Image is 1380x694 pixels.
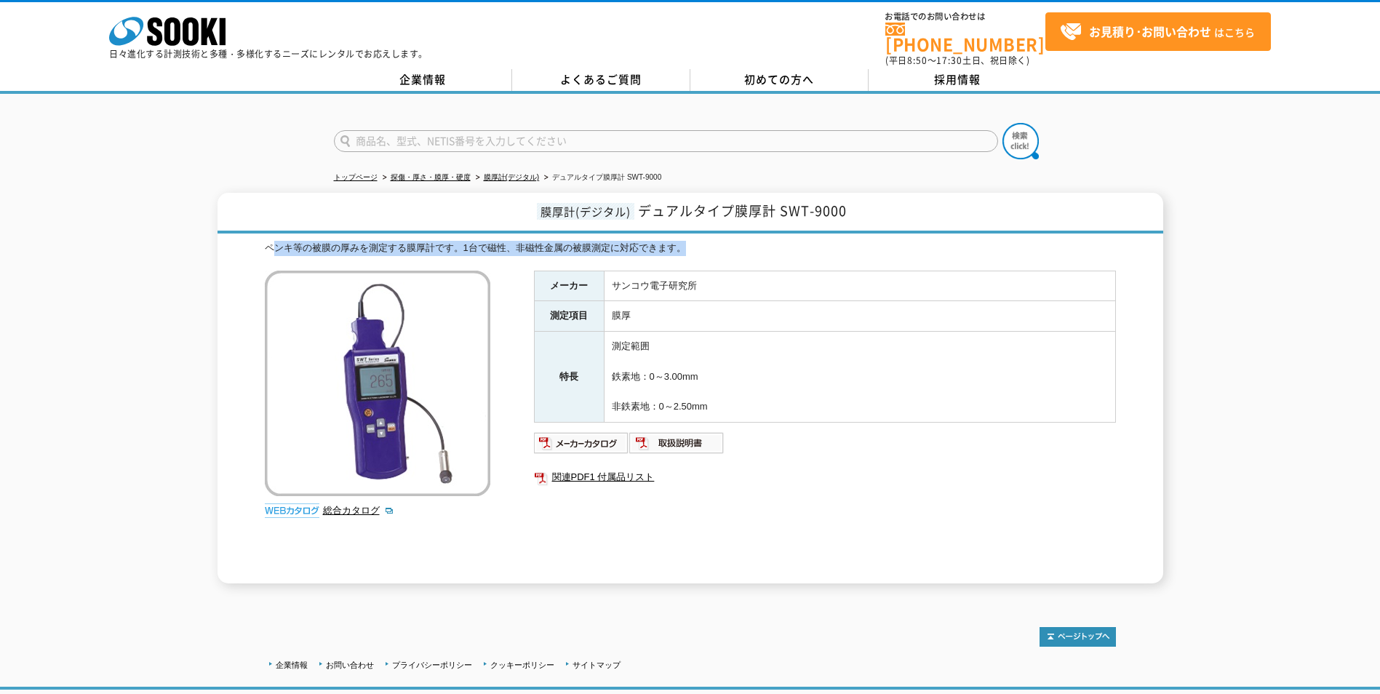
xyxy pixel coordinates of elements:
img: 取扱説明書 [629,431,725,455]
strong: お見積り･お問い合わせ [1089,23,1211,40]
a: 企業情報 [334,69,512,91]
a: お問い合わせ [326,661,374,669]
th: メーカー [534,271,604,301]
a: [PHONE_NUMBER] [885,23,1045,52]
a: 初めての方へ [690,69,869,91]
a: メーカーカタログ [534,441,629,452]
img: btn_search.png [1002,123,1039,159]
span: デュアルタイプ膜厚計 SWT-9000 [638,201,847,220]
div: ペンキ等の被膜の厚みを測定する膜厚計です。1台で磁性、非磁性金属の被膜測定に対応できます。 [265,241,1116,256]
span: 17:30 [936,54,962,67]
img: webカタログ [265,503,319,518]
a: サイトマップ [573,661,621,669]
a: 取扱説明書 [629,441,725,452]
span: はこちら [1060,21,1255,43]
input: 商品名、型式、NETIS番号を入力してください [334,130,998,152]
td: サンコウ電子研究所 [604,271,1115,301]
span: 初めての方へ [744,71,814,87]
a: 関連PDF1 付属品リスト [534,468,1116,487]
a: トップページ [334,173,378,181]
span: 8:50 [907,54,928,67]
a: プライバシーポリシー [392,661,472,669]
a: お見積り･お問い合わせはこちら [1045,12,1271,51]
p: 日々進化する計測技術と多種・多様化するニーズにレンタルでお応えします。 [109,49,428,58]
a: 企業情報 [276,661,308,669]
a: 膜厚計(デジタル) [484,173,540,181]
li: デュアルタイプ膜厚計 SWT-9000 [541,170,661,186]
td: 膜厚 [604,301,1115,332]
th: 特長 [534,332,604,423]
th: 測定項目 [534,301,604,332]
a: 探傷・厚さ・膜厚・硬度 [391,173,471,181]
img: トップページへ [1040,627,1116,647]
img: デュアルタイプ膜厚計 SWT-9000 [265,271,490,496]
span: (平日 ～ 土日、祝日除く) [885,54,1029,67]
span: お電話でのお問い合わせは [885,12,1045,21]
span: 膜厚計(デジタル) [537,203,634,220]
img: メーカーカタログ [534,431,629,455]
a: よくあるご質問 [512,69,690,91]
td: 測定範囲 鉄素地：0～3.00mm 非鉄素地：0～2.50mm [604,332,1115,423]
a: 総合カタログ [323,505,394,516]
a: クッキーポリシー [490,661,554,669]
a: 採用情報 [869,69,1047,91]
